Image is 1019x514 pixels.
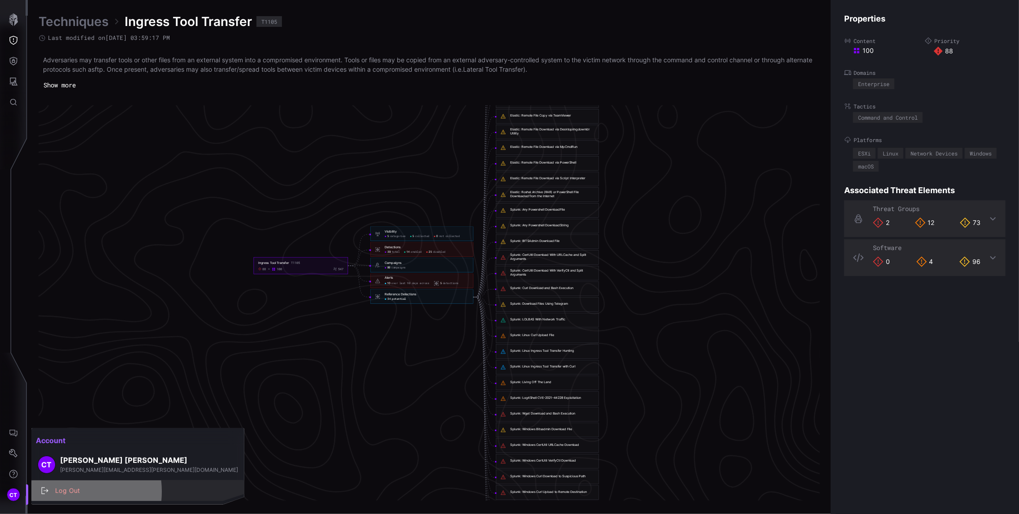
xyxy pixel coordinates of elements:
div: Log Out [51,485,234,497]
h2: Account [31,432,244,449]
h3: [PERSON_NAME] [PERSON_NAME] [60,456,238,465]
span: [PERSON_NAME][EMAIL_ADDRESS][PERSON_NAME][DOMAIN_NAME] [60,466,238,473]
span: CT [42,460,52,470]
button: Log Out [31,480,244,501]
